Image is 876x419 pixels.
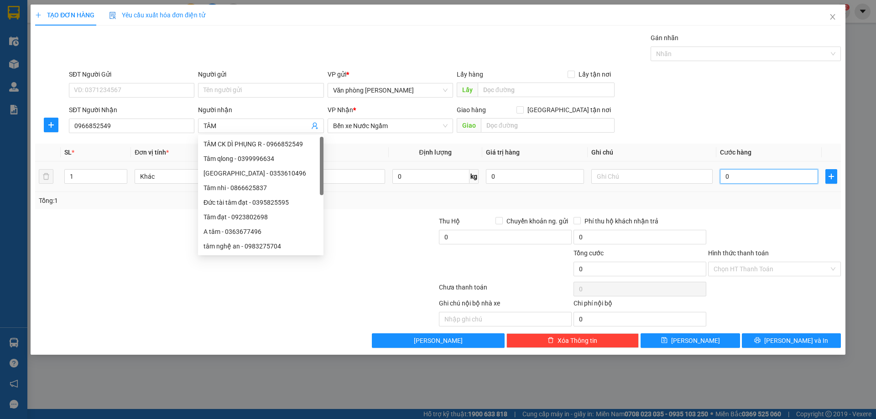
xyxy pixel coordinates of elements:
[457,106,486,114] span: Giao hàng
[328,106,353,114] span: VP Nhận
[109,11,205,19] span: Yêu cầu xuất hóa đơn điện tử
[333,83,448,97] span: Văn phòng Quỳnh Lưu
[829,13,836,21] span: close
[503,216,572,226] span: Chuyển khoản ng. gửi
[39,196,338,206] div: Tổng: 1
[35,11,94,19] span: TẠO ĐƠN HÀNG
[44,118,58,132] button: plus
[651,34,678,41] label: Gán nhãn
[140,170,250,183] span: Khác
[457,71,483,78] span: Lấy hàng
[438,282,573,298] div: Chưa thanh toán
[198,137,323,151] div: TÂM CK DÌ PHỤNG R - 0966852549
[439,312,572,326] input: Nhập ghi chú
[203,139,318,149] div: TÂM CK DÌ PHỤNG R - 0966852549
[720,149,751,156] span: Cước hàng
[671,336,720,346] span: [PERSON_NAME]
[547,337,554,344] span: delete
[198,69,323,79] div: Người gửi
[588,144,716,161] th: Ghi chú
[506,333,639,348] button: deleteXóa Thông tin
[581,216,662,226] span: Phí thu hộ khách nhận trả
[203,227,318,237] div: A tâm - 0363677496
[820,5,845,30] button: Close
[203,183,318,193] div: Tâm nhi - 0866625837
[198,105,323,115] div: Người nhận
[419,149,452,156] span: Định lượng
[203,168,318,178] div: [GEOGRAPHIC_DATA] - 0353610496
[372,333,505,348] button: [PERSON_NAME]
[742,333,841,348] button: printer[PERSON_NAME] và In
[641,333,740,348] button: save[PERSON_NAME]
[481,118,615,133] input: Dọc đường
[39,169,53,184] button: delete
[661,337,667,344] span: save
[64,149,72,156] span: SL
[198,181,323,195] div: Tâm nhi - 0866625837
[44,121,58,129] span: plus
[263,169,385,184] input: VD: Bàn, Ghế
[35,12,42,18] span: plus
[524,105,615,115] span: [GEOGRAPHIC_DATA] tận nơi
[333,119,448,133] span: Bến xe Nước Ngầm
[135,149,169,156] span: Đơn vị tính
[198,195,323,210] div: Đức tài tâm đạt - 0395825595
[469,169,479,184] span: kg
[826,173,837,180] span: plus
[203,197,318,207] div: Đức tài tâm đạt - 0395825595
[69,69,194,79] div: SĐT Người Gửi
[109,12,116,19] img: icon
[486,169,584,184] input: 0
[708,249,769,257] label: Hình thức thanh toán
[198,166,323,181] div: Tâm chợ kho - 0353610496
[574,298,706,312] div: Chi phí nội bộ
[198,224,323,239] div: A tâm - 0363677496
[754,337,761,344] span: printer
[203,154,318,164] div: Tâm qlong - 0399996634
[198,151,323,166] div: Tâm qlong - 0399996634
[575,69,615,79] span: Lấy tận nơi
[457,83,478,97] span: Lấy
[486,149,520,156] span: Giá trị hàng
[203,241,318,251] div: tâm nghệ an - 0983275704
[825,169,837,184] button: plus
[414,336,463,346] span: [PERSON_NAME]
[478,83,615,97] input: Dọc đường
[457,118,481,133] span: Giao
[439,217,460,225] span: Thu Hộ
[764,336,828,346] span: [PERSON_NAME] và In
[574,249,604,257] span: Tổng cước
[311,122,318,129] span: user-add
[203,212,318,222] div: Tâm đạt - 0923802698
[69,105,194,115] div: SĐT Người Nhận
[591,169,713,184] input: Ghi Chú
[558,336,597,346] span: Xóa Thông tin
[328,69,453,79] div: VP gửi
[198,210,323,224] div: Tâm đạt - 0923802698
[198,239,323,253] div: tâm nghệ an - 0983275704
[439,298,572,312] div: Ghi chú nội bộ nhà xe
